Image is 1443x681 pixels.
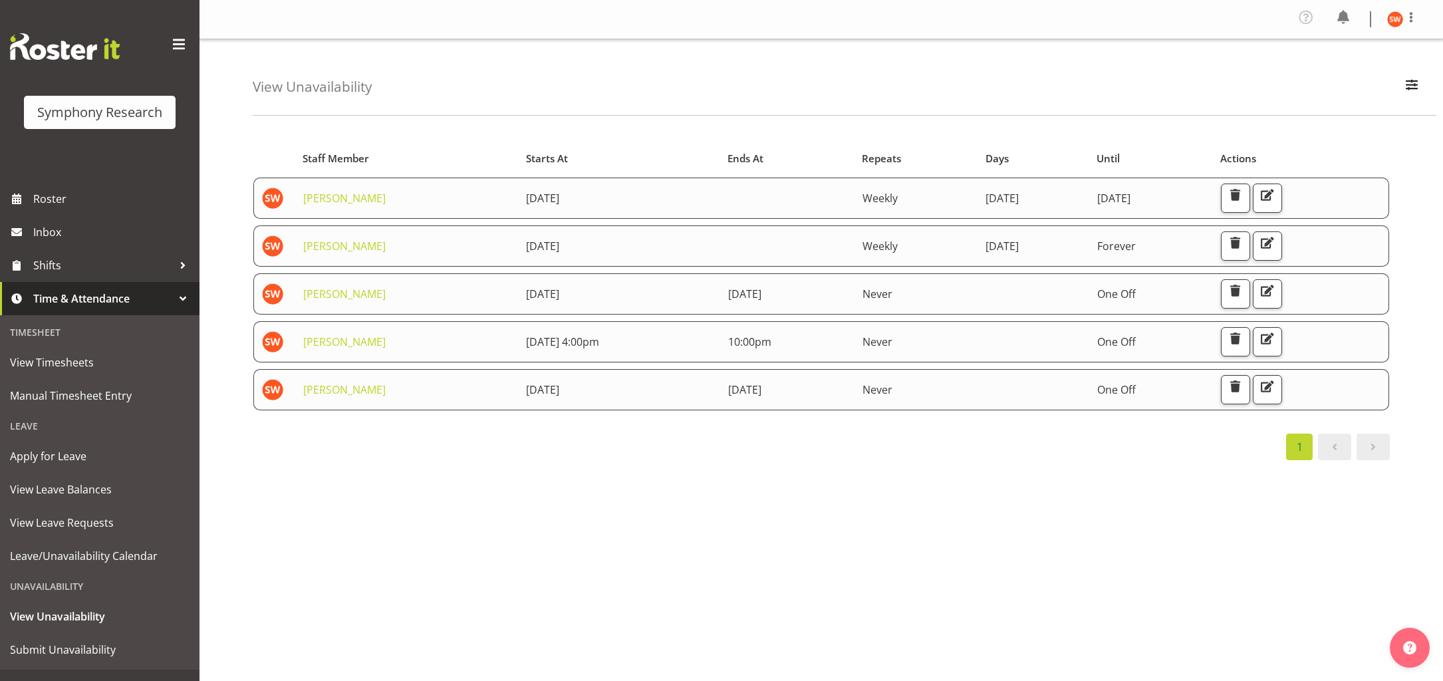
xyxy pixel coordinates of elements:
[1220,151,1381,166] div: Actions
[33,222,193,242] span: Inbox
[1387,11,1403,27] img: shannon-whelan11890.jpg
[862,191,898,205] span: Weekly
[727,151,847,166] div: Ends At
[526,151,713,166] div: Starts At
[262,283,283,305] img: shannon-whelan11890.jpg
[262,331,283,352] img: shannon-whelan11890.jpg
[262,379,283,400] img: shannon-whelan11890.jpg
[10,446,190,466] span: Apply for Leave
[3,346,196,379] a: View Timesheets
[526,335,599,349] span: [DATE] 4:00pm
[728,382,761,397] span: [DATE]
[1253,327,1282,356] button: Edit Unavailability
[1221,327,1250,356] button: Delete Unavailability
[862,151,970,166] div: Repeats
[3,440,196,473] a: Apply for Leave
[37,102,162,122] div: Symphony Research
[253,79,372,94] h4: View Unavailability
[3,600,196,633] a: View Unavailability
[985,239,1019,253] span: [DATE]
[1097,382,1136,397] span: One Off
[1097,239,1136,253] span: Forever
[985,151,1082,166] div: Days
[1253,279,1282,309] button: Edit Unavailability
[3,379,196,412] a: Manual Timesheet Entry
[10,479,190,499] span: View Leave Balances
[862,382,892,397] span: Never
[3,539,196,573] a: Leave/Unavailability Calendar
[10,640,190,660] span: Submit Unavailability
[862,287,892,301] span: Never
[1253,231,1282,261] button: Edit Unavailability
[303,335,386,349] a: [PERSON_NAME]
[1097,335,1136,349] span: One Off
[3,412,196,440] div: Leave
[1221,279,1250,309] button: Delete Unavailability
[862,239,898,253] span: Weekly
[262,235,283,257] img: shannon-whelan11890.jpg
[3,319,196,346] div: Timesheet
[1221,184,1250,213] button: Delete Unavailability
[3,633,196,666] a: Submit Unavailability
[10,546,190,566] span: Leave/Unavailability Calendar
[303,287,386,301] a: [PERSON_NAME]
[10,386,190,406] span: Manual Timesheet Entry
[3,573,196,600] div: Unavailability
[10,33,120,60] img: Rosterit website logo
[303,382,386,397] a: [PERSON_NAME]
[1398,72,1426,102] button: Filter Employees
[262,188,283,209] img: shannon-whelan11890.jpg
[526,191,559,205] span: [DATE]
[985,191,1019,205] span: [DATE]
[526,239,559,253] span: [DATE]
[526,382,559,397] span: [DATE]
[33,255,173,275] span: Shifts
[33,189,193,209] span: Roster
[3,473,196,506] a: View Leave Balances
[526,287,559,301] span: [DATE]
[1097,191,1130,205] span: [DATE]
[1097,287,1136,301] span: One Off
[728,335,771,349] span: 10:00pm
[1403,641,1416,654] img: help-xxl-2.png
[1097,151,1205,166] div: Until
[1253,375,1282,404] button: Edit Unavailability
[1221,231,1250,261] button: Delete Unavailability
[3,506,196,539] a: View Leave Requests
[303,191,386,205] a: [PERSON_NAME]
[1221,375,1250,404] button: Delete Unavailability
[10,352,190,372] span: View Timesheets
[303,151,511,166] div: Staff Member
[10,513,190,533] span: View Leave Requests
[728,287,761,301] span: [DATE]
[10,607,190,626] span: View Unavailability
[862,335,892,349] span: Never
[1253,184,1282,213] button: Edit Unavailability
[33,289,173,309] span: Time & Attendance
[303,239,386,253] a: [PERSON_NAME]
